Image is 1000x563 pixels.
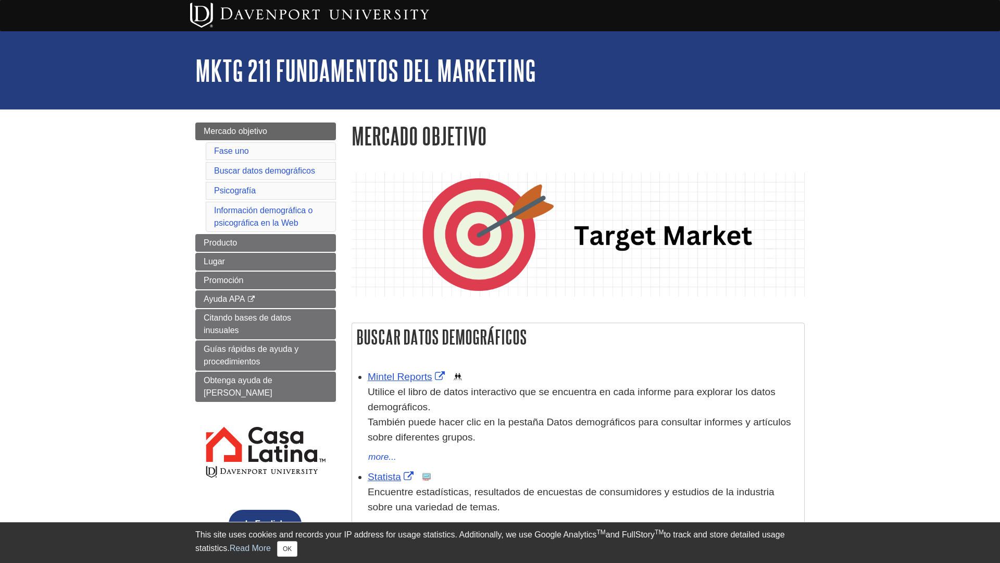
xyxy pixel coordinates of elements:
a: In English [226,519,304,528]
a: Obtenga ayuda de [PERSON_NAME] [195,372,336,402]
a: Promoción [195,272,336,289]
a: Psicografía [214,186,256,195]
a: Link opens in new window [368,471,416,482]
span: Mercado objetivo [204,127,267,136]
span: Guías rápidas de ayuda y procedimientos [204,345,298,366]
p: Encuentre estadísticas, resultados de encuestas de consumidores y estudios de la industria sobre ... [368,485,799,515]
span: Lugar [204,257,225,266]
a: Guías rápidas de ayuda y procedimientos [195,340,336,371]
a: Ayuda APA [195,290,336,308]
img: Demographics [454,373,462,381]
h2: Buscar datos demográficos [352,323,804,351]
div: Guide Page Menu [195,123,336,556]
button: Close [277,541,297,557]
a: Información demográfica o psicográfica en la Web [214,206,312,227]
a: Mercado objetivo [195,123,336,140]
button: In English [229,510,302,538]
sup: TM [655,529,664,536]
div: This site uses cookies and records your IP address for usage statistics. Additionally, we use Goo... [195,529,805,557]
a: MKTG 211 Fundamentos del marketing [195,54,536,87]
h1: Mercado objetivo [352,123,805,149]
span: Ayuda APA [204,295,245,303]
span: Citando bases de datos inusuales [204,313,291,335]
a: Fase uno [214,146,249,155]
img: target market [352,173,805,297]
a: Producto [195,234,336,252]
span: Promoción [204,276,243,285]
span: Obtenga ayuda de [PERSON_NAME] [204,376,272,397]
i: This link opens in a new window [247,296,256,303]
a: Link opens in new window [368,371,447,382]
a: Lugar [195,253,336,271]
p: Utilice el libro de datos interactivo que se encuentra en cada informe para explorar los datos de... [368,385,799,445]
a: Citando bases de datos inusuales [195,309,336,339]
img: Davenport University [190,3,429,28]
span: Producto [204,238,237,247]
a: Buscar datos demográficos [214,166,315,175]
sup: TM [596,529,605,536]
a: Read More [230,544,271,553]
img: Statistics [422,473,431,481]
button: more... [368,450,397,464]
